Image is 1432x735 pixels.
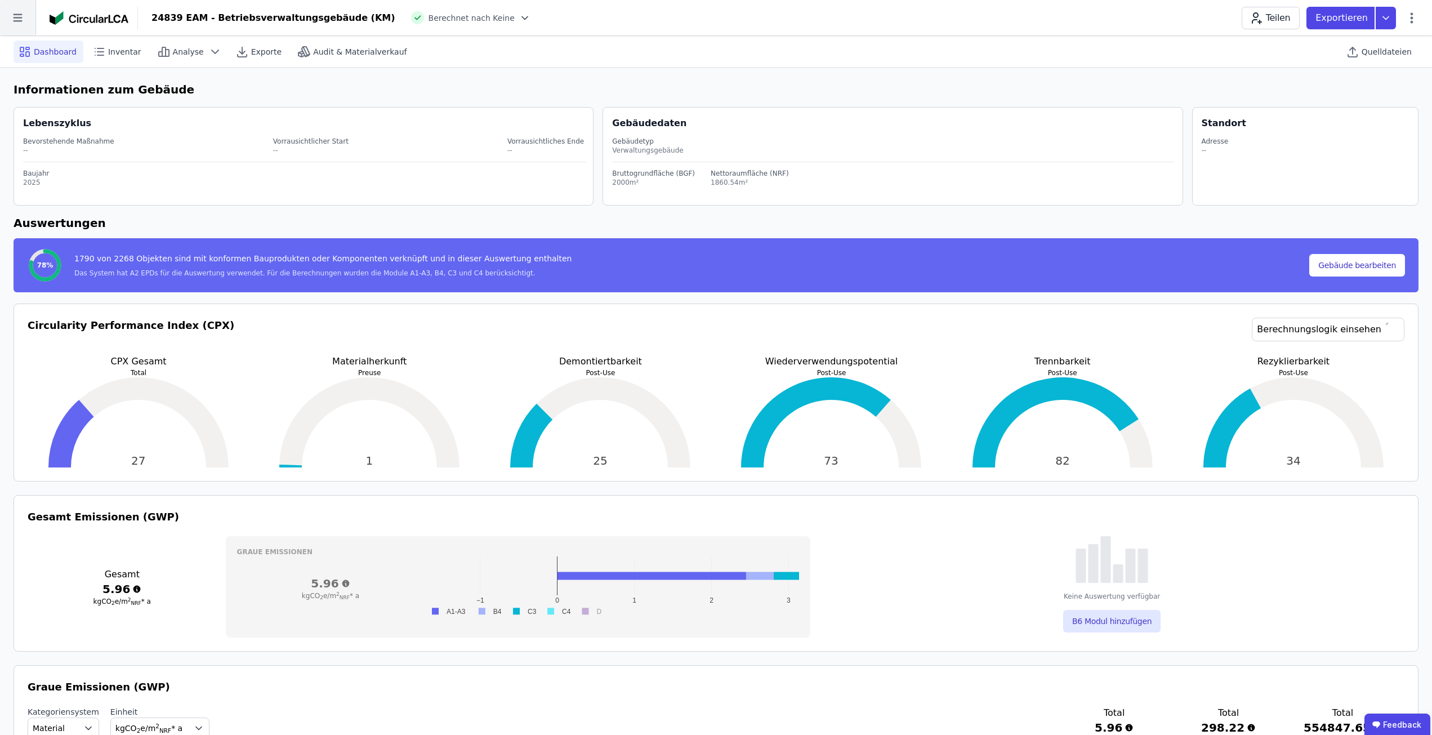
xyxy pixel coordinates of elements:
[1315,11,1370,25] p: Exportieren
[108,46,141,57] span: Inventar
[507,146,584,155] div: --
[28,581,217,597] h3: 5.96
[28,368,249,377] p: Total
[50,11,128,25] img: Concular
[711,178,789,187] div: 1860.54m²
[33,723,65,734] span: Material
[489,368,711,377] p: Post-Use
[23,117,91,130] div: Lebenszyklus
[151,11,395,25] div: 24839 EAM - Betriebsverwaltungsgebäude (KM)
[23,146,114,155] div: --
[1063,610,1161,632] button: B6 Modul hinzufügen
[612,146,1173,155] div: Verwaltungsgebäude
[28,679,1404,695] h3: Graue Emissionen (GWP)
[159,727,171,734] sub: NRF
[23,178,586,187] div: 2025
[1075,706,1153,720] h3: Total
[612,178,695,187] div: 2000m²
[507,137,584,146] div: Vorrausichtliches Ende
[320,595,323,600] sub: 2
[273,137,349,146] div: Vorrausichtlicher Start
[28,355,249,368] p: CPX Gesamt
[1242,7,1300,29] button: Teilen
[173,46,204,57] span: Analyse
[115,724,182,733] span: kgCO e/m * a
[23,169,586,178] div: Baujahr
[952,368,1174,377] p: Post-Use
[155,723,159,729] sup: 2
[302,592,359,600] span: kgCO e/m * a
[131,600,141,606] sub: NRF
[237,547,800,556] h3: Graue Emissionen
[720,355,942,368] p: Wiederverwendungspotential
[128,597,131,603] sup: 2
[1362,46,1412,57] span: Quelldateien
[612,169,695,178] div: Bruttogrundfläche (BGF)
[489,355,711,368] p: Demontiertbarkeit
[336,591,340,597] sup: 2
[110,706,209,718] label: Einheit
[1183,355,1404,368] p: Rezyklierbarkeit
[28,509,1404,525] h3: Gesamt Emissionen (GWP)
[720,368,942,377] p: Post-Use
[952,355,1174,368] p: Trennbarkeit
[612,117,1182,130] div: Gebäudedaten
[313,46,407,57] span: Audit & Materialverkauf
[34,46,77,57] span: Dashboard
[1304,706,1382,720] h3: Total
[273,146,349,155] div: --
[1309,254,1405,277] button: Gebäude bearbeiten
[251,46,282,57] span: Exporte
[340,595,350,600] sub: NRF
[28,318,234,355] h3: Circularity Performance Index (CPX)
[258,368,480,377] p: Preuse
[14,81,1418,98] h6: Informationen zum Gebäude
[37,261,53,270] span: 78%
[429,12,515,24] span: Berechnet nach Keine
[28,706,99,718] label: Kategoriensystem
[23,137,114,146] div: Bevorstehende Maßnahme
[1252,318,1404,341] a: Berechnungslogik einsehen
[1189,706,1268,720] h3: Total
[1076,536,1148,583] img: empty-state
[1183,368,1404,377] p: Post-Use
[1202,146,1229,155] div: --
[74,269,572,278] div: Das System hat A2 EPDs für die Auswertung verwendet. Für die Berechnungen wurden die Module A1-A3...
[28,568,217,581] h3: Gesamt
[137,727,141,734] sub: 2
[14,215,1418,231] h6: Auswertungen
[93,598,151,605] span: kgCO e/m * a
[1064,592,1160,601] div: Keine Auswertung verfügbar
[1202,137,1229,146] div: Adresse
[1202,117,1246,130] div: Standort
[612,137,1173,146] div: Gebäudetyp
[74,253,572,269] div: 1790 von 2268 Objekten sind mit konformen Bauprodukten oder Komponenten verknüpft und in dieser A...
[711,169,789,178] div: Nettoraumfläche (NRF)
[258,355,480,368] p: Materialherkunft
[237,576,425,591] h3: 5.96
[111,600,115,606] sub: 2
